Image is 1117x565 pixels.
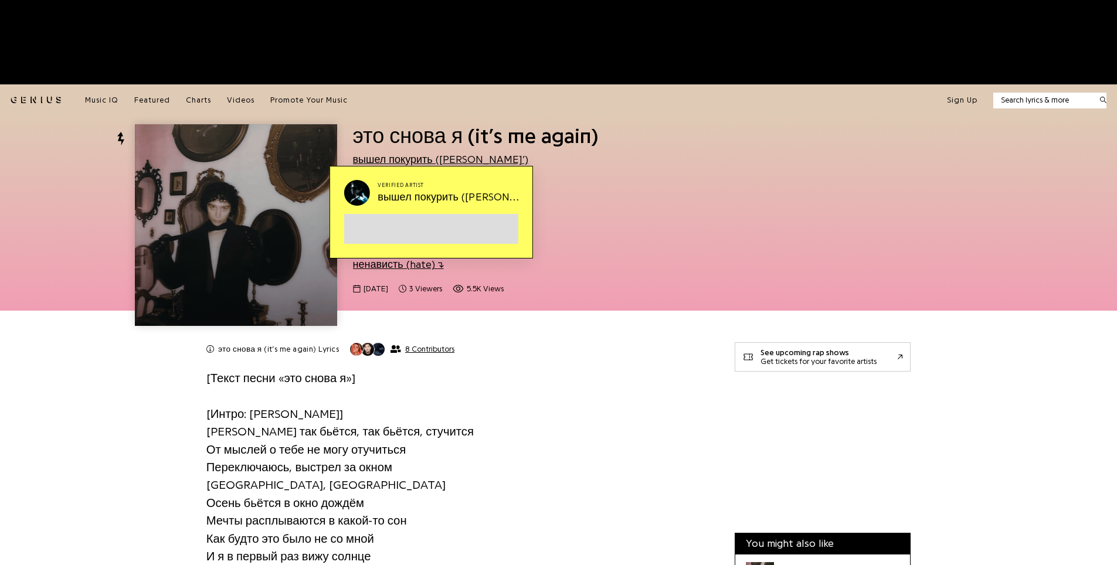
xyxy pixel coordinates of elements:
div: Get tickets for your favorite artists [760,357,877,366]
a: Featured [134,95,170,105]
button: Sign Up [947,95,977,105]
input: Search lyrics & more [993,94,1092,106]
span: 5.5K views [467,283,504,295]
a: Promote Your Music [270,95,348,105]
button: 8 Contributors [349,342,454,356]
img: Cover art for это снова я (it’s me again) by вышел покурить (vyshel pokurit') [135,124,337,326]
span: 3 viewers [409,283,442,295]
h2: это снова я (it’s me again) Lyrics [218,344,339,355]
span: 3 viewers [399,283,442,295]
span: Promote Your Music [270,96,348,104]
div: Verified artist [378,182,521,189]
span: 8 Contributors [405,345,454,354]
span: Music IQ [85,96,118,104]
span: 5,545 views [453,283,504,295]
span: [DATE] [364,283,388,295]
a: Videos [227,95,254,105]
span: Featured [134,96,170,104]
span: Videos [227,96,254,104]
span: Track 10 on [353,245,719,257]
span: Charts [186,96,211,104]
div: вышел покурить ([PERSON_NAME]’) [378,190,521,205]
span: это снова я (it’s me again) [353,125,599,147]
a: See upcoming rap showsGet tickets for your favorite artists [735,342,911,372]
a: ненависть (hate) [353,259,444,270]
a: Verified artistвышел покурить ([PERSON_NAME]’) [344,180,518,206]
a: вышел покурить ([PERSON_NAME]’) [353,154,528,165]
a: Music IQ [85,95,118,105]
a: Charts [186,95,211,105]
div: See upcoming rap shows [760,348,877,357]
